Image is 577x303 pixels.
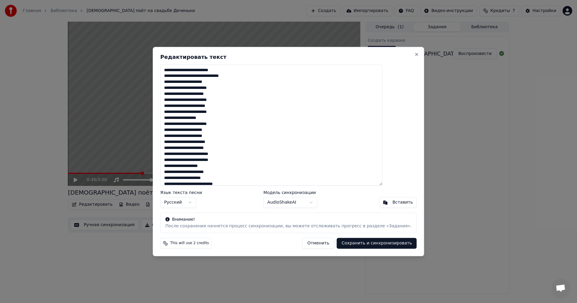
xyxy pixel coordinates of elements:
[160,190,202,195] label: Язык текста песни
[379,197,417,208] button: Вставить
[337,238,417,249] button: Сохранить и синхронизировать
[392,199,413,205] div: Вставить
[160,54,417,60] h2: Редактировать текст
[165,217,411,223] div: Внимание!
[264,190,318,195] label: Модель синхронизации
[165,223,411,229] div: После сохранения начнется процесс синхронизации, вы можете отслеживать прогресс в разделе «Задания».
[302,238,334,249] button: Отменить
[170,241,209,246] span: This will use 2 credits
